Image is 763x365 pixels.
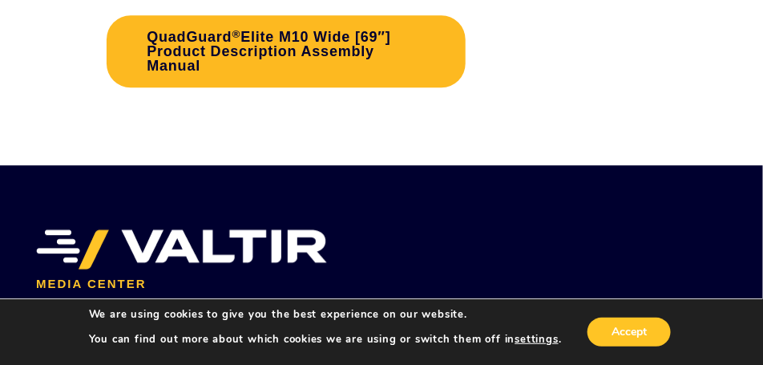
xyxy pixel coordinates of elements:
a: QuadGuard®Elite M10 Wide [69″] Product Description Assembly Manual [107,15,465,87]
h2: MEDIA CENTER [36,278,727,291]
p: You can find out more about which cookies we are using or switch them off in . [89,332,562,347]
img: VALTIR [36,229,327,270]
button: settings [515,332,559,347]
sup: ® [232,28,241,40]
p: We are using cookies to give you the best experience on our website. [89,307,562,322]
button: Accept [587,318,671,347]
